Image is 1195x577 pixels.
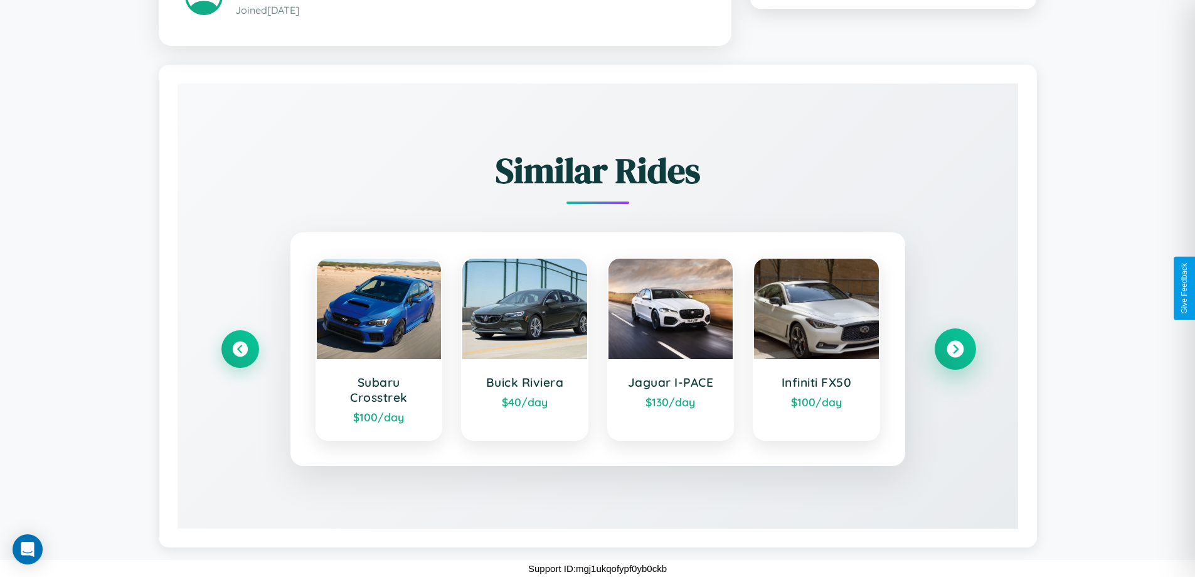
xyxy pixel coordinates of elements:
a: Subaru Crosstrek$100/day [316,257,443,441]
h3: Jaguar I-PACE [621,375,721,390]
h3: Buick Riviera [475,375,575,390]
div: $ 40 /day [475,395,575,409]
a: Infiniti FX50$100/day [753,257,880,441]
div: $ 130 /day [621,395,721,409]
h2: Similar Rides [221,146,974,195]
p: Joined [DATE] [235,1,705,19]
div: $ 100 /day [329,410,429,424]
p: Support ID: mgj1ukqofypf0yb0ckb [528,560,667,577]
a: Buick Riviera$40/day [461,257,588,441]
a: Jaguar I-PACE$130/day [607,257,735,441]
div: Open Intercom Messenger [13,534,43,564]
div: $ 100 /day [767,395,866,409]
h3: Infiniti FX50 [767,375,866,390]
div: Give Feedback [1180,263,1189,314]
h3: Subaru Crosstrek [329,375,429,405]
